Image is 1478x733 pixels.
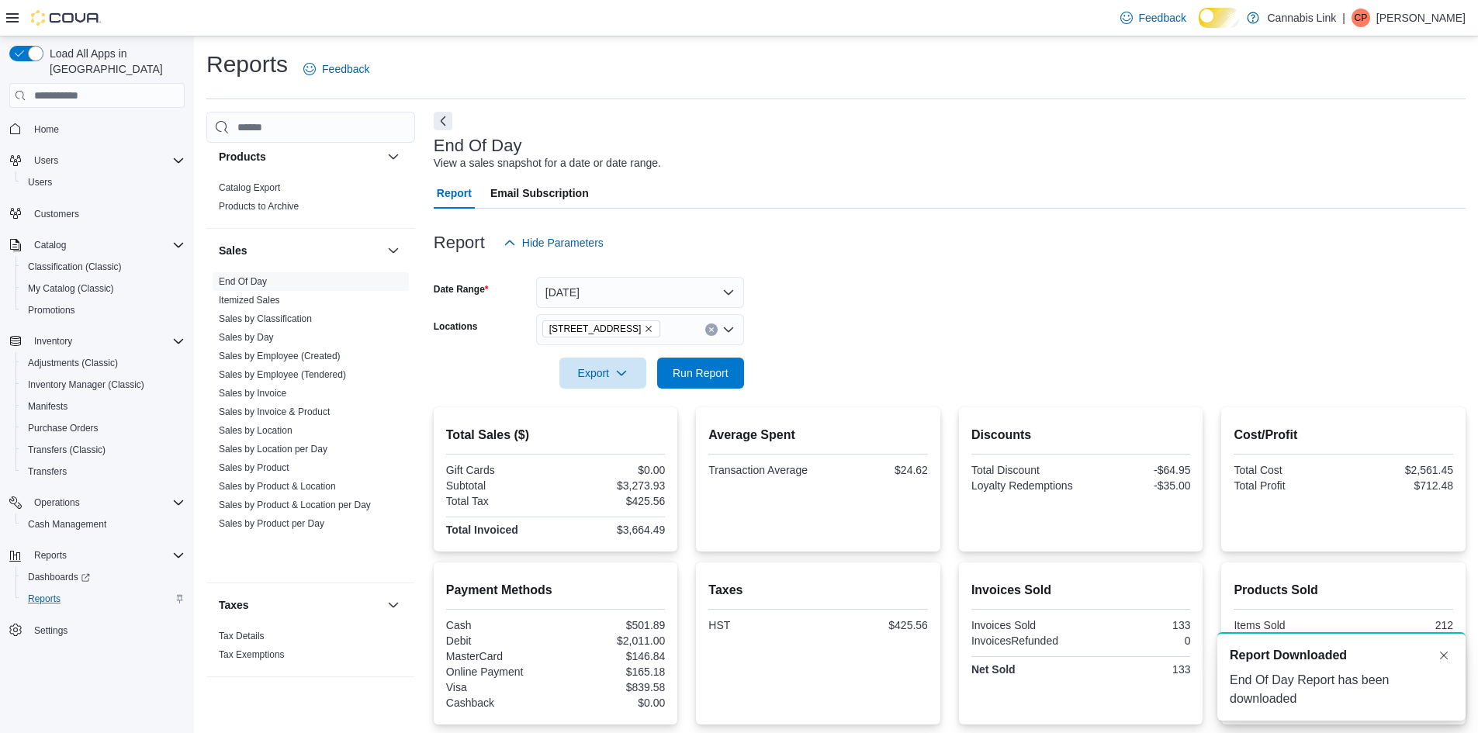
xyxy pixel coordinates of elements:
[31,10,101,26] img: Cova
[28,357,118,369] span: Adjustments (Classic)
[657,358,744,389] button: Run Report
[434,155,661,171] div: View a sales snapshot for a date or date range.
[446,581,666,600] h2: Payment Methods
[28,236,185,254] span: Catalog
[16,396,191,417] button: Manifests
[28,332,185,351] span: Inventory
[219,182,280,194] span: Catalog Export
[522,235,604,251] span: Hide Parameters
[708,581,928,600] h2: Taxes
[28,379,144,391] span: Inventory Manager (Classic)
[1435,646,1453,665] button: Dismiss toast
[206,272,415,583] div: Sales
[34,496,80,509] span: Operations
[446,426,666,444] h2: Total Sales ($)
[219,444,327,455] a: Sales by Location per Day
[219,406,330,417] a: Sales by Invoice & Product
[22,375,151,394] a: Inventory Manager (Classic)
[1084,464,1190,476] div: -$64.95
[28,304,75,316] span: Promotions
[16,461,191,482] button: Transfers
[219,517,324,530] span: Sales by Product per Day
[1267,9,1336,27] p: Cannabis Link
[22,515,112,534] a: Cash Management
[16,278,191,299] button: My Catalog (Classic)
[16,256,191,278] button: Classification (Classic)
[34,624,67,637] span: Settings
[206,178,415,228] div: Products
[434,320,478,333] label: Locations
[559,524,665,536] div: $3,664.49
[446,479,552,492] div: Subtotal
[16,417,191,439] button: Purchase Orders
[490,178,589,209] span: Email Subscription
[219,462,289,473] a: Sales by Product
[28,621,74,640] a: Settings
[28,204,185,223] span: Customers
[384,147,403,166] button: Products
[219,597,381,613] button: Taxes
[206,49,288,80] h1: Reports
[28,621,185,640] span: Settings
[1234,464,1340,476] div: Total Cost
[3,150,191,171] button: Users
[22,397,185,416] span: Manifests
[9,111,185,682] nav: Complex example
[34,208,79,220] span: Customers
[446,681,552,693] div: Visa
[971,619,1078,631] div: Invoices Sold
[206,627,415,676] div: Taxes
[971,663,1016,676] strong: Net Sold
[549,321,642,337] span: [STREET_ADDRESS]
[16,588,191,610] button: Reports
[559,681,665,693] div: $839.58
[22,173,185,192] span: Users
[434,283,489,296] label: Date Range
[28,465,67,478] span: Transfers
[1084,663,1190,676] div: 133
[16,374,191,396] button: Inventory Manager (Classic)
[219,425,292,436] a: Sales by Location
[22,301,185,320] span: Promotions
[219,149,266,164] h3: Products
[22,173,58,192] a: Users
[1199,28,1199,29] span: Dark Mode
[437,178,472,209] span: Report
[1084,634,1190,647] div: 0
[28,236,72,254] button: Catalog
[971,464,1078,476] div: Total Discount
[446,495,552,507] div: Total Tax
[22,419,185,437] span: Purchase Orders
[22,354,185,372] span: Adjustments (Classic)
[219,243,381,258] button: Sales
[559,464,665,476] div: $0.00
[434,112,452,130] button: Next
[971,479,1078,492] div: Loyalty Redemptions
[34,154,58,167] span: Users
[708,426,928,444] h2: Average Spent
[1347,479,1453,492] div: $712.48
[446,619,552,631] div: Cash
[219,630,265,642] span: Tax Details
[446,650,552,662] div: MasterCard
[219,369,346,380] a: Sales by Employee (Tendered)
[22,568,96,586] a: Dashboards
[219,387,286,399] span: Sales by Invoice
[28,151,185,170] span: Users
[22,590,185,608] span: Reports
[497,227,610,258] button: Hide Parameters
[219,424,292,437] span: Sales by Location
[28,400,67,413] span: Manifests
[219,462,289,474] span: Sales by Product
[219,149,381,164] button: Products
[219,182,280,193] a: Catalog Export
[22,462,73,481] a: Transfers
[971,581,1191,600] h2: Invoices Sold
[219,388,286,399] a: Sales by Invoice
[34,239,66,251] span: Catalog
[219,313,312,325] span: Sales by Classification
[322,61,369,77] span: Feedback
[722,323,735,336] button: Open list of options
[434,233,485,252] h3: Report
[219,499,371,511] span: Sales by Product & Location per Day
